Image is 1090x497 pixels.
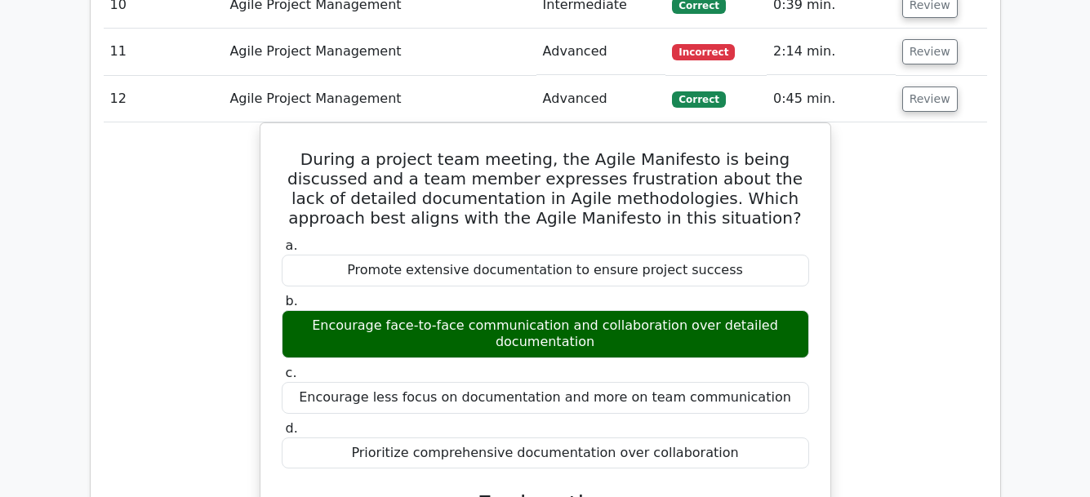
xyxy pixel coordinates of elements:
span: Correct [672,91,725,108]
td: 0:45 min. [767,76,896,122]
td: 11 [104,29,224,75]
div: Encourage less focus on documentation and more on team communication [282,382,809,414]
td: Advanced [536,29,666,75]
div: Prioritize comprehensive documentation over collaboration [282,437,809,469]
span: Incorrect [672,44,735,60]
span: b. [286,293,298,308]
td: Agile Project Management [223,76,536,122]
td: 2:14 min. [767,29,896,75]
button: Review [902,39,958,64]
h5: During a project team meeting, the Agile Manifesto is being discussed and a team member expresses... [280,149,811,228]
td: Agile Project Management [223,29,536,75]
td: 12 [104,76,224,122]
span: d. [286,420,298,436]
div: Promote extensive documentation to ensure project success [282,255,809,286]
span: c. [286,365,297,380]
span: a. [286,237,298,253]
td: Advanced [536,76,666,122]
div: Encourage face-to-face communication and collaboration over detailed documentation [282,310,809,359]
button: Review [902,87,958,112]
